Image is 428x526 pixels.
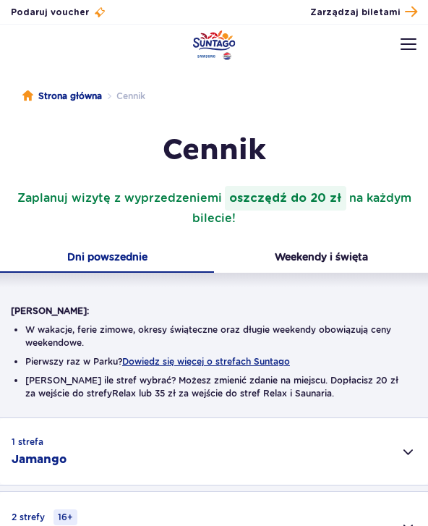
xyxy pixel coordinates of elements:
h1: Cennik [11,132,417,169]
span: i [218,186,349,211]
a: Podaruj voucher [11,6,106,19]
small: 2 strefy [12,509,77,525]
strong: [PERSON_NAME]: [11,305,89,316]
small: 1 strefa [12,436,43,449]
button: Weekendy i święta [214,244,428,273]
li: Pierwszy raz w Parku? [25,355,403,368]
img: Open menu [401,38,416,50]
a: Park of Poland [193,30,236,60]
li: Cennik [102,89,145,103]
span: Zarządzaj biletami [310,6,401,19]
h2: Jamango [12,451,67,467]
a: Strona główna [22,89,102,103]
button: Dowiedz się więcej o strefach Suntago [122,357,290,367]
strong: oszczędź do 20 zł [225,186,346,211]
li: [PERSON_NAME] ile stref wybrać? Możesz zmienić zdanie na miejscu. Dopłacisz 20 zł za wejście do s... [25,374,403,400]
a: Zarządzaj biletami [310,3,417,22]
span: Podaruj voucher [11,6,89,19]
li: W wakacje, ferie zimowe, okresy świąteczne oraz długie weekendy obowiązują ceny weekendowe. [25,323,403,349]
p: Zaplanuj wizytę z wyprzedzeniem na każdym bilecie! [11,186,417,226]
small: 16+ [54,509,77,525]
